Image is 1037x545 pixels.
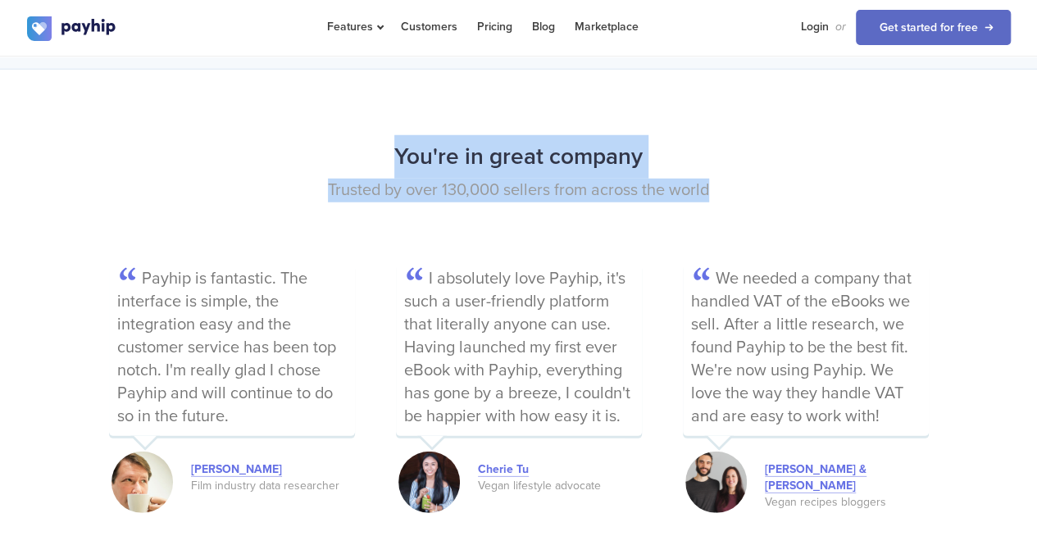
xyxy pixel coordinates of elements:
[396,263,642,436] p: I absolutely love Payhip, it's such a user-friendly platform that literally anyone can use. Havin...
[398,452,460,513] img: 1.jpg
[109,263,355,436] p: Payhip is fantastic. The interface is simple, the integration easy and the customer service has b...
[191,462,282,477] a: [PERSON_NAME]
[765,462,866,493] a: [PERSON_NAME] & [PERSON_NAME]
[327,20,381,34] span: Features
[27,135,1011,179] h2: You're in great company
[765,494,929,511] div: Vegan recipes bloggers
[27,179,1011,202] p: Trusted by over 130,000 sellers from across the world
[478,478,642,494] div: Vegan lifestyle advocate
[478,462,529,477] a: Cherie Tu
[191,478,355,494] div: Film industry data researcher
[683,263,929,436] p: We needed a company that handled VAT of the eBooks we sell. After a little research, we found Pay...
[27,16,117,41] img: logo.svg
[856,10,1011,45] a: Get started for free
[111,452,173,513] img: 2.jpg
[685,452,747,513] img: 3-optimised.png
